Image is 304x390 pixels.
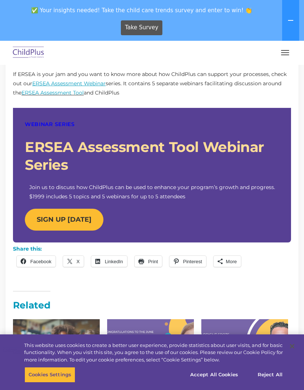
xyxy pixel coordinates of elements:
[25,120,279,129] p: WEBINAR SERIES
[24,367,75,383] button: Cookies Settings
[13,319,100,369] a: The Crucial Role of Attendance
[247,367,293,383] button: Reject All
[107,319,194,369] a: Bright Spots: June 2024 Winner
[13,319,100,369] img: ChildPlus - The Crucial Role of Attendance
[25,209,103,231] a: SIGN UP [DATE]
[25,138,264,173] strong: ERSEA Assessment Tool Webinar Series
[169,256,206,267] a: Pinterest
[11,44,46,62] img: ChildPlus by Procare Solutions
[63,256,84,267] a: X
[91,256,127,267] a: LinkedIn
[29,183,275,201] p: Join us to discuss how ChildPlus can be used to enhance your program’s growth and progress. $1999...
[148,259,158,264] span: Print
[37,215,92,224] strong: SIGN UP [DATE]
[226,259,237,264] span: More
[183,259,202,264] span: Pinterest
[186,367,242,383] button: Accept All Cookies
[49,89,84,96] a: essment Tool
[105,259,123,264] span: LinkedIn
[13,291,50,311] em: Related
[284,338,300,354] button: Close
[13,70,291,97] p: If ERSEA is your jam and you want to know more about how ChildPlus can support your processes, ch...
[3,3,281,17] span: ✅ Your insights needed! Take the child care trends survey and enter to win! 👏
[24,342,283,364] div: This website uses cookies to create a better user experience, provide statistics about user visit...
[17,256,56,267] a: Facebook
[214,256,241,267] a: More
[201,319,288,369] a: From Spreadsheets to Strategy: Joel Streamlines Applications with Innovation and Heart​
[22,89,49,96] a: ERSEA Ass
[125,21,158,34] span: Take Survey
[135,256,162,267] a: Print
[76,259,80,264] span: X
[30,259,52,264] span: Facebook
[13,246,42,251] h3: Share this:
[121,20,163,35] a: Take Survey
[32,80,106,87] a: ERSEA Assessment Webinar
